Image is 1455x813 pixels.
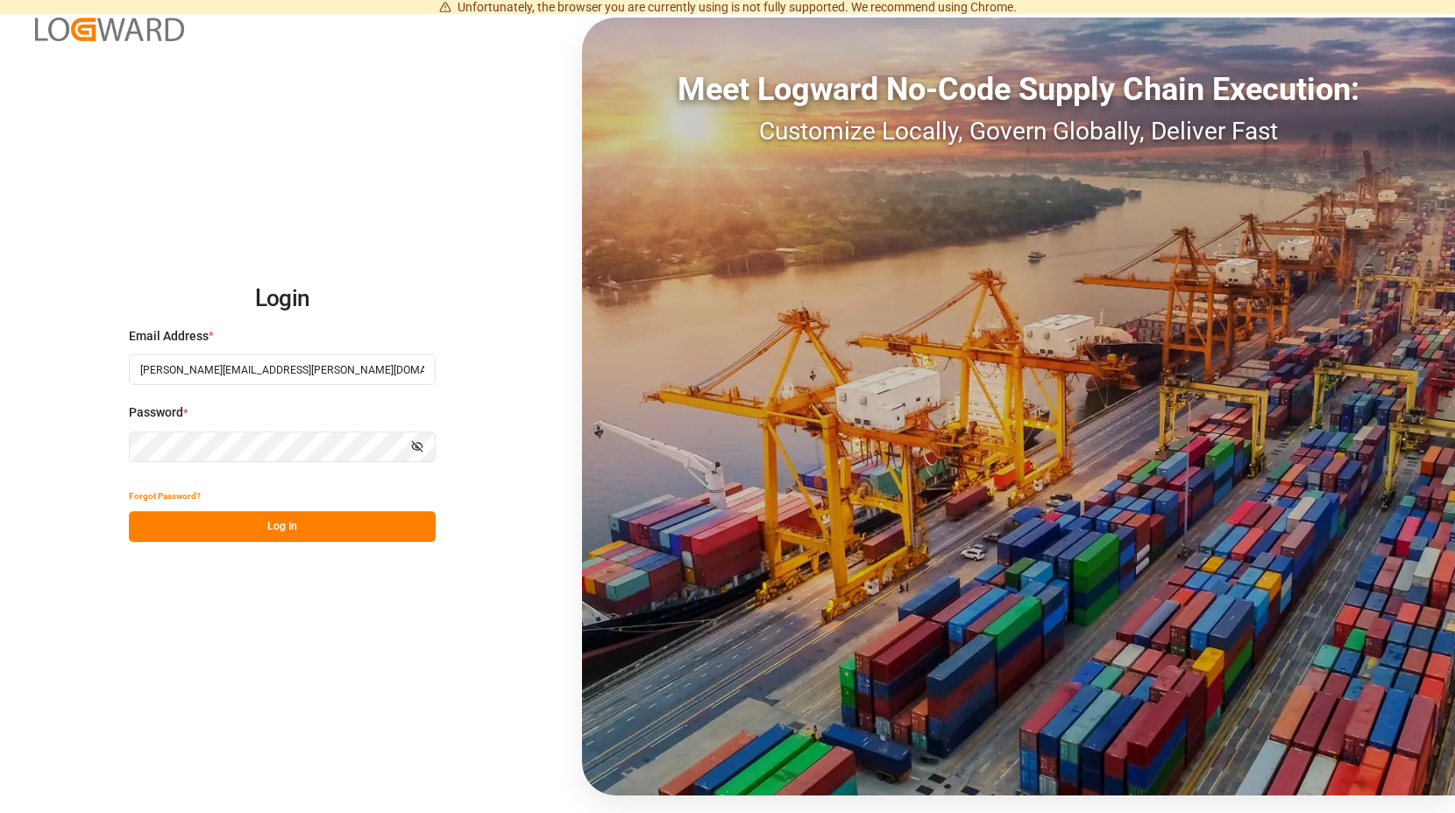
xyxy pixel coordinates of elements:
[129,511,436,542] button: Log In
[582,113,1455,150] div: Customize Locally, Govern Globally, Deliver Fast
[129,271,436,327] h2: Login
[129,481,201,511] button: Forgot Password?
[129,354,436,385] input: Enter your email
[582,66,1455,113] div: Meet Logward No-Code Supply Chain Execution:
[35,18,184,41] img: Logward_new_orange.png
[129,403,183,422] span: Password
[129,327,209,346] span: Email Address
